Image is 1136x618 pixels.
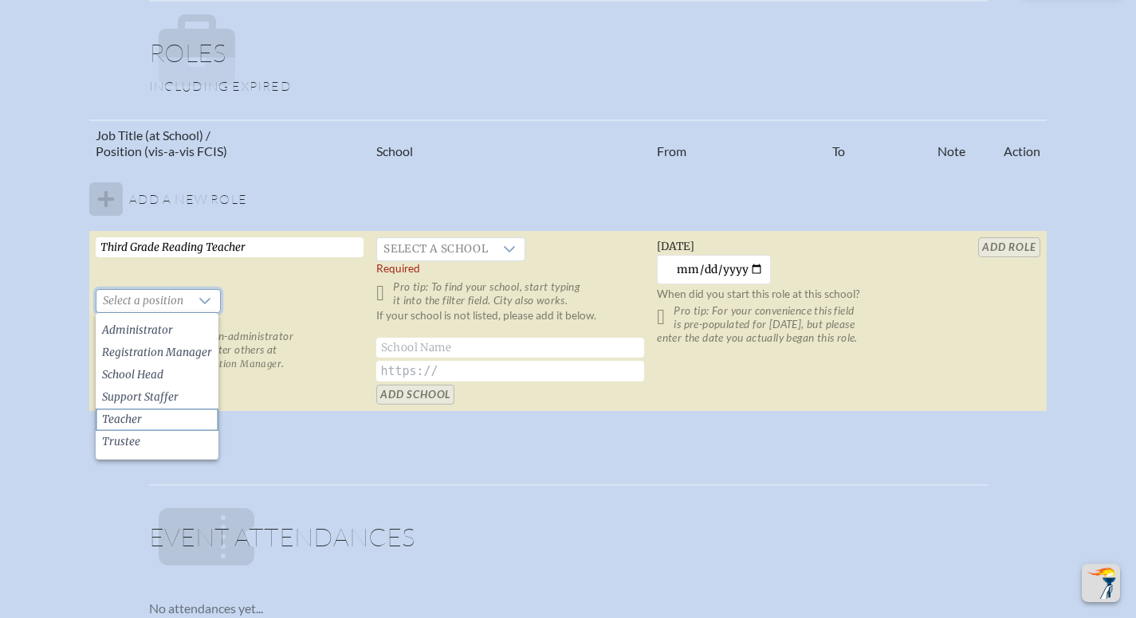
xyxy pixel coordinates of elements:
[149,600,988,616] p: No attendances yet...
[1082,564,1120,602] button: Scroll Top
[376,262,420,276] label: Required
[96,290,190,312] span: Select a position
[1085,567,1117,599] img: To the top
[96,313,218,460] ul: Option List
[376,338,644,358] input: School Name
[89,120,370,166] th: Job Title (at School) / Position (vis-a-vis FCIS)
[826,120,932,166] th: To
[651,120,825,166] th: From
[102,412,142,428] span: Teacher
[972,120,1046,166] th: Action
[376,361,644,381] input: https://
[96,364,218,386] li: School Head
[377,238,494,260] span: Select a school
[96,409,218,431] li: Teacher
[149,524,988,562] h1: Event Attendances
[149,78,988,94] p: Including expired
[102,367,163,383] span: School Head
[96,342,218,364] li: Registration Manager
[149,40,988,78] h1: Roles
[102,323,173,338] span: Administrator
[657,304,925,345] p: Pro tip: For your convenience this field is pre-populated for [DATE], but please enter the date y...
[657,287,925,301] p: When did you start this role at this school?
[96,330,364,370] p: Pro tip: If you are a non-administrator with authority to register others at your school, select .
[931,120,972,166] th: Note
[96,237,364,257] input: Job Title, eg, Science Teacher, 5th Grade
[182,358,281,370] span: Registration Manager
[96,386,218,409] li: Support Staffer
[96,431,218,453] li: Trustee
[96,319,218,342] li: Administrator
[657,240,694,253] span: [DATE]
[102,389,179,405] span: Support Staffer
[376,280,644,307] p: Pro tip: To find your school, start typing it into the filter field. City also works.
[370,120,651,166] th: School
[102,345,212,361] span: Registration Manager
[376,309,596,336] label: If your school is not listed, please add it below.
[102,434,140,450] span: Trustee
